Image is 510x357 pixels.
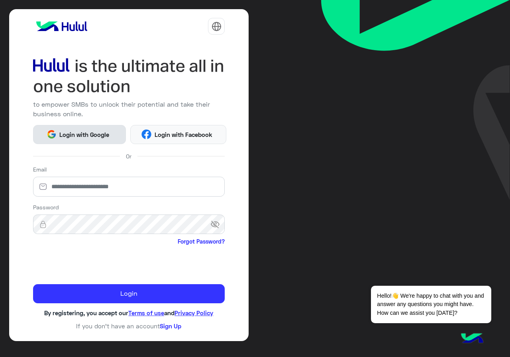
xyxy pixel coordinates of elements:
[33,99,225,119] p: to empower SMBs to unlock their potential and take their business online.
[33,165,47,174] label: Email
[164,309,175,316] span: and
[33,183,53,191] img: email
[33,18,90,34] img: logo
[151,130,215,139] span: Login with Facebook
[33,284,225,303] button: Login
[178,237,225,246] a: Forgot Password?
[126,152,131,160] span: Or
[33,322,225,330] h6: If you don’t have an account
[212,21,222,31] img: tab
[33,247,154,278] iframe: reCAPTCHA
[175,309,213,316] a: Privacy Policy
[141,129,151,139] img: Facebook
[33,203,59,211] label: Password
[33,220,53,228] img: lock
[33,56,225,97] img: hululLoginTitle_EN.svg
[371,286,491,323] span: Hello!👋 We're happy to chat with you and answer any questions you might have. How can we assist y...
[44,309,128,316] span: By registering, you accept our
[128,309,164,316] a: Terms of use
[130,125,226,144] button: Login with Facebook
[57,130,112,139] span: Login with Google
[33,125,126,144] button: Login with Google
[210,217,225,232] span: visibility_off
[160,322,181,330] a: Sign Up
[458,325,486,353] img: hulul-logo.png
[47,129,57,139] img: Google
